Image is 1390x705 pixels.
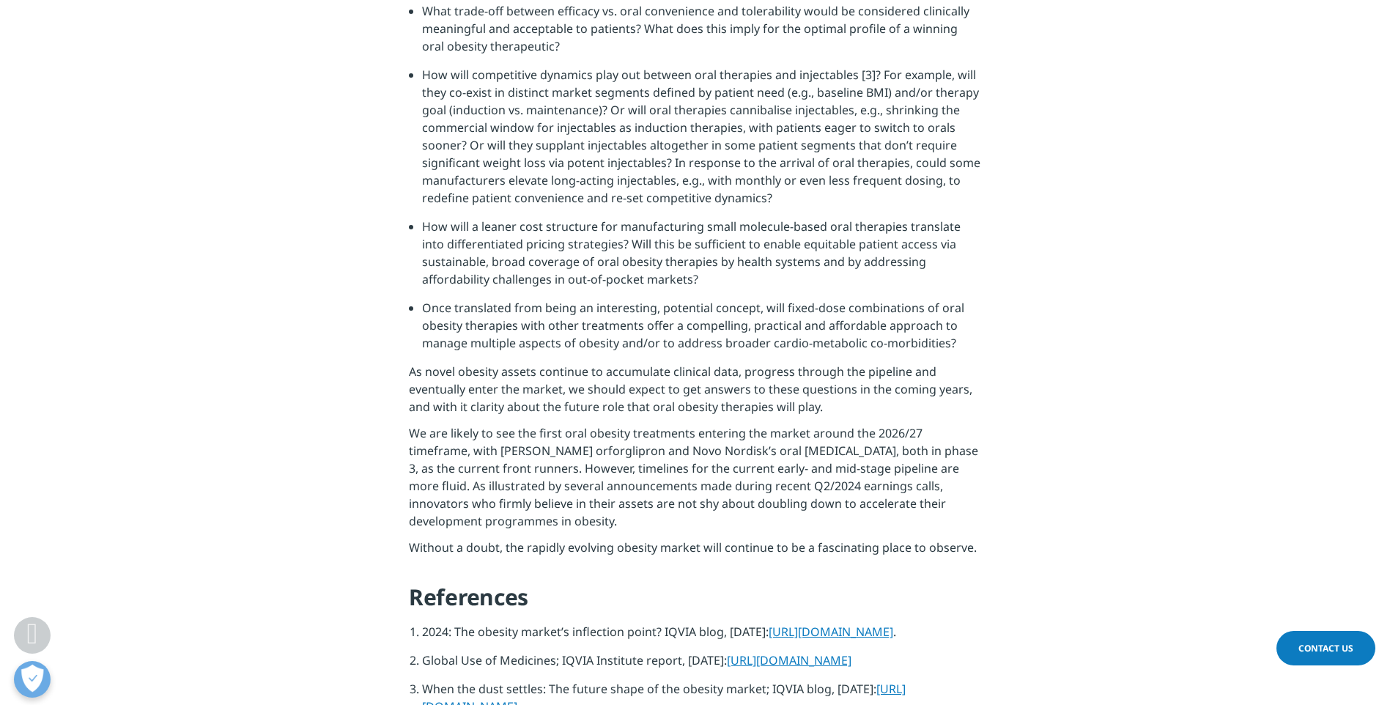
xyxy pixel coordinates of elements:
[422,2,981,66] li: What trade-off between efficacy vs. oral convenience and tolerability would be considered clinica...
[1298,642,1353,654] span: Contact Us
[422,299,981,363] li: Once translated from being an interesting, potential concept, will fixed-dose combinations of ora...
[769,624,893,640] a: [URL][DOMAIN_NAME]
[409,363,981,424] p: As novel obesity assets continue to accumulate clinical data, progress through the pipeline and e...
[727,652,851,668] a: [URL][DOMAIN_NAME]
[1276,631,1375,665] a: Contact Us
[422,218,981,299] li: How will a leaner cost structure for manufacturing small molecule-based oral therapies translate ...
[409,539,981,565] p: Without a doubt, the rapidly evolving obesity market will continue to be a fascinating place to o...
[422,623,981,652] li: 2024: The obesity market’s inflection point? IQVIA blog, [DATE]: .
[422,66,981,218] li: How will competitive dynamics play out between oral therapies and injectables [3]? For example, w...
[409,583,981,623] h4: References
[409,424,981,539] p: We are likely to see the first oral obesity treatments entering the market around the 2026/27 tim...
[14,661,51,698] button: Open Preferences
[422,652,981,680] li: Global Use of Medicines; IQVIA Institute report, [DATE]:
